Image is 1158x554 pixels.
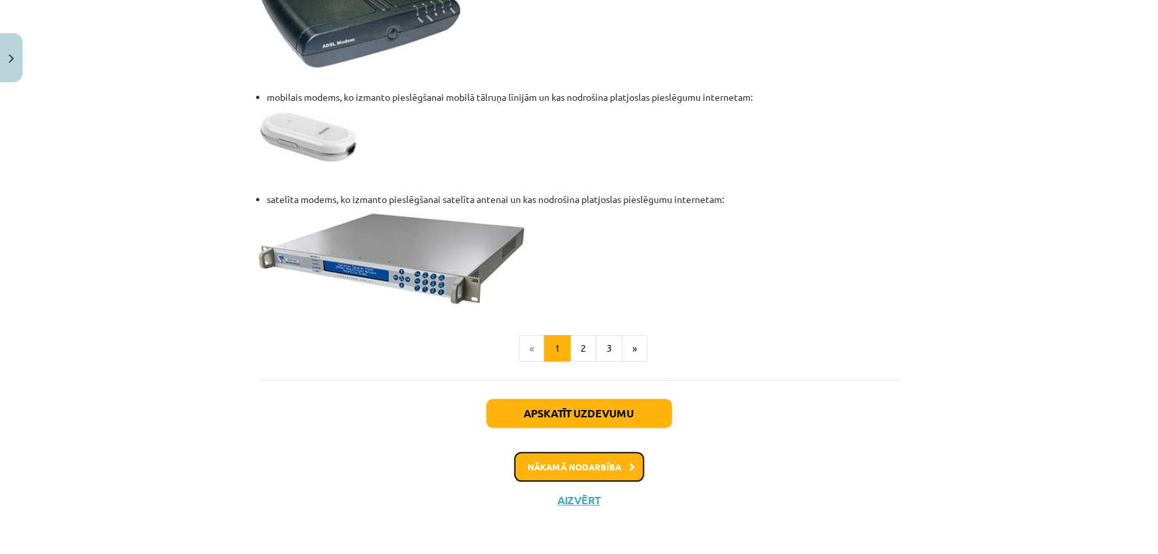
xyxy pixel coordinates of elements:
button: Aizvērt [554,494,605,507]
button: 3 [596,335,622,362]
button: Nākamā nodarbība [514,452,644,482]
img: icon-close-lesson-0947bae3869378f0d4975bcd49f059093ad1ed9edebbc8119c70593378902aed.svg [9,54,14,63]
button: » [622,335,648,362]
nav: Page navigation example [259,335,900,362]
img: 6 [259,111,358,163]
button: 2 [570,335,597,362]
button: 1 [544,335,571,362]
li: satelīta modems, ko izmanto pieslēgšanai satelīta antenai un kas nodrošina platjoslas pieslēgumu ... [267,192,900,206]
img: 6 [259,213,524,305]
button: Apskatīt uzdevumu [486,399,672,428]
li: mobilais modems, ko izmanto pieslēgšanai mobilā tālruņa līnijām un kas nodrošina platjoslas piesl... [267,90,900,104]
